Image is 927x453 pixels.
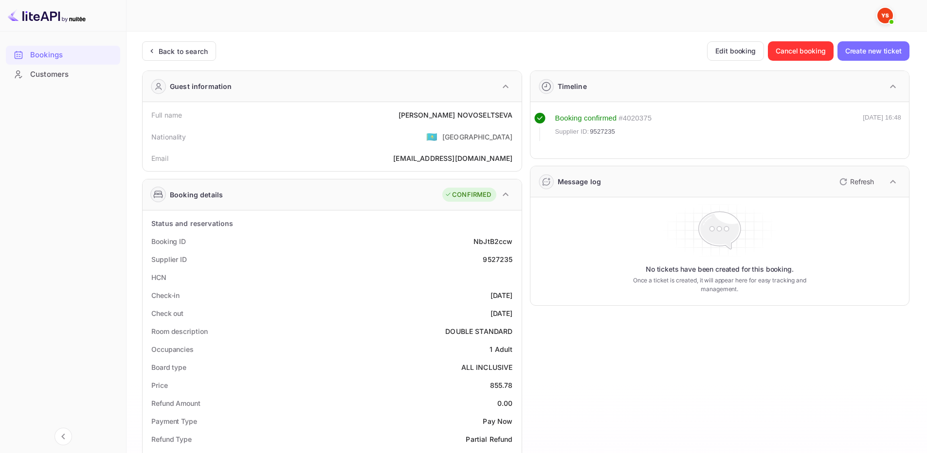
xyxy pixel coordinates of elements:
[618,276,821,294] p: Once a ticket is created, it will appear here for easy tracking and management.
[6,46,120,64] a: Bookings
[490,344,512,354] div: 1 Adult
[151,308,183,318] div: Check out
[483,416,512,426] div: Pay Now
[863,113,901,141] div: [DATE] 16:48
[426,128,437,145] span: United States
[151,218,233,228] div: Status and reservations
[6,65,120,84] div: Customers
[555,127,589,137] span: Supplier ID:
[30,50,115,61] div: Bookings
[877,8,893,23] img: Yandex Support
[490,380,513,390] div: 855.78
[6,46,120,65] div: Bookings
[151,416,197,426] div: Payment Type
[393,153,512,163] div: [EMAIL_ADDRESS][DOMAIN_NAME]
[151,110,182,120] div: Full name
[618,113,652,124] div: # 4020375
[497,398,513,408] div: 0.00
[8,8,86,23] img: LiteAPI logo
[491,308,513,318] div: [DATE]
[151,434,192,444] div: Refund Type
[558,176,601,187] div: Message log
[170,190,223,200] div: Booking details
[151,362,186,372] div: Board type
[768,41,834,61] button: Cancel booking
[151,132,186,142] div: Nationality
[55,428,72,445] button: Collapse navigation
[461,362,513,372] div: ALL INCLUSIVE
[555,113,617,124] div: Booking confirmed
[483,254,512,264] div: 9527235
[151,254,187,264] div: Supplier ID
[30,69,115,80] div: Customers
[151,398,200,408] div: Refund Amount
[151,344,194,354] div: Occupancies
[707,41,764,61] button: Edit booking
[159,46,208,56] div: Back to search
[445,326,512,336] div: DOUBLE STANDARD
[151,272,166,282] div: HCN
[558,81,587,91] div: Timeline
[590,127,615,137] span: 9527235
[151,326,207,336] div: Room description
[442,132,513,142] div: [GEOGRAPHIC_DATA]
[466,434,512,444] div: Partial Refund
[151,380,168,390] div: Price
[170,81,232,91] div: Guest information
[837,41,909,61] button: Create new ticket
[445,190,491,200] div: CONFIRMED
[151,153,168,163] div: Email
[473,236,512,246] div: NbJtB2ccw
[491,290,513,300] div: [DATE]
[151,236,186,246] div: Booking ID
[834,174,878,190] button: Refresh
[850,176,874,187] p: Refresh
[399,110,513,120] div: [PERSON_NAME] NOVOSELTSEVA
[151,290,180,300] div: Check-in
[646,264,794,274] p: No tickets have been created for this booking.
[6,65,120,83] a: Customers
